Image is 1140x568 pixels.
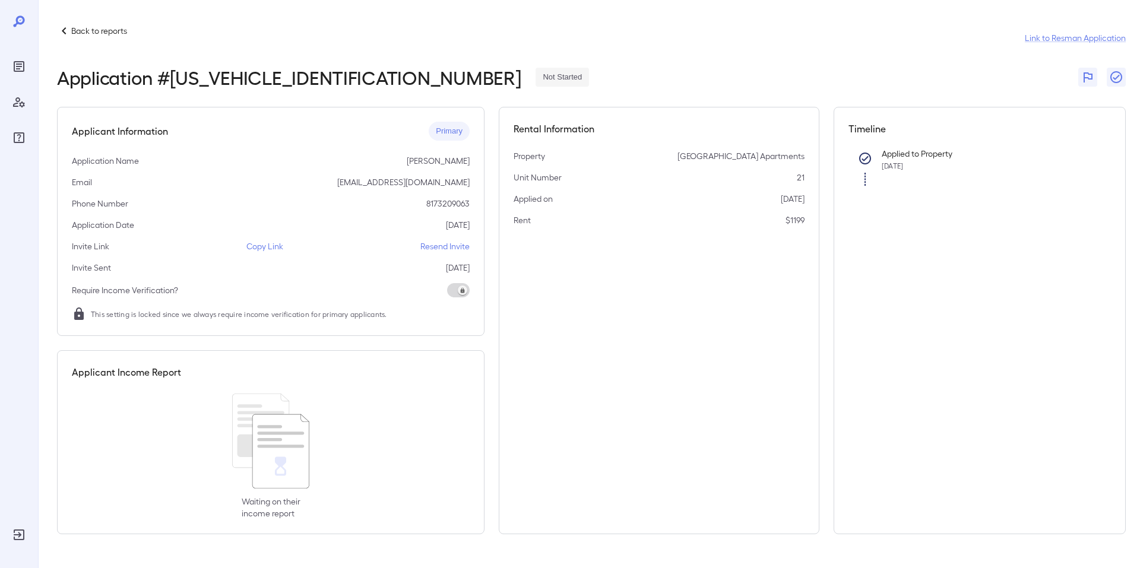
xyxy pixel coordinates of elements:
span: Primary [429,126,470,137]
div: Log Out [9,525,28,544]
p: Applied on [514,193,553,205]
p: Waiting on their income report [242,496,300,519]
p: Invite Link [72,240,109,252]
p: Application Date [72,219,134,231]
span: Not Started [536,72,589,83]
p: 21 [797,172,805,183]
p: Rent [514,214,531,226]
div: Reports [9,57,28,76]
p: Property [514,150,545,162]
p: Require Income Verification? [72,284,178,296]
p: Phone Number [72,198,128,210]
a: Link to Resman Application [1025,32,1126,44]
h5: Rental Information [514,122,805,136]
p: Back to reports [71,25,127,37]
p: Copy Link [246,240,283,252]
p: 8173209063 [426,198,470,210]
h5: Applicant Income Report [72,365,181,379]
button: Close Report [1107,68,1126,87]
h5: Applicant Information [72,124,168,138]
div: Manage Users [9,93,28,112]
p: [GEOGRAPHIC_DATA] Apartments [677,150,805,162]
p: Invite Sent [72,262,111,274]
span: [DATE] [882,161,903,170]
p: Resend Invite [420,240,470,252]
p: Application Name [72,155,139,167]
p: [DATE] [446,262,470,274]
h2: Application # [US_VEHICLE_IDENTIFICATION_NUMBER] [57,66,521,88]
span: This setting is locked since we always require income verification for primary applicants. [91,308,387,320]
p: [EMAIL_ADDRESS][DOMAIN_NAME] [337,176,470,188]
p: [DATE] [781,193,805,205]
p: [DATE] [446,219,470,231]
h5: Timeline [848,122,1111,136]
p: Unit Number [514,172,562,183]
p: [PERSON_NAME] [407,155,470,167]
p: Applied to Property [882,148,1092,160]
p: $1199 [786,214,805,226]
div: FAQ [9,128,28,147]
button: Flag Report [1078,68,1097,87]
p: Email [72,176,92,188]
